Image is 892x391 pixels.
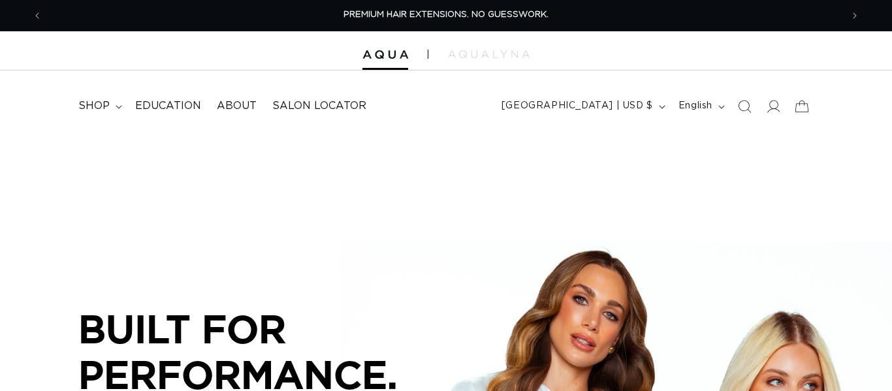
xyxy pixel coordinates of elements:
a: Salon Locator [264,91,374,121]
summary: shop [71,91,127,121]
button: English [671,94,730,119]
span: shop [78,99,110,113]
span: Salon Locator [272,99,366,113]
a: About [209,91,264,121]
button: Next announcement [840,3,869,28]
span: About [217,99,257,113]
img: aqualyna.com [448,50,530,58]
span: [GEOGRAPHIC_DATA] | USD $ [502,99,653,113]
span: Education [135,99,201,113]
span: PREMIUM HAIR EXTENSIONS. NO GUESSWORK. [343,10,549,19]
img: Aqua Hair Extensions [362,50,408,59]
summary: Search [730,92,759,121]
span: English [678,99,712,113]
button: Previous announcement [23,3,52,28]
button: [GEOGRAPHIC_DATA] | USD $ [494,94,671,119]
a: Education [127,91,209,121]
